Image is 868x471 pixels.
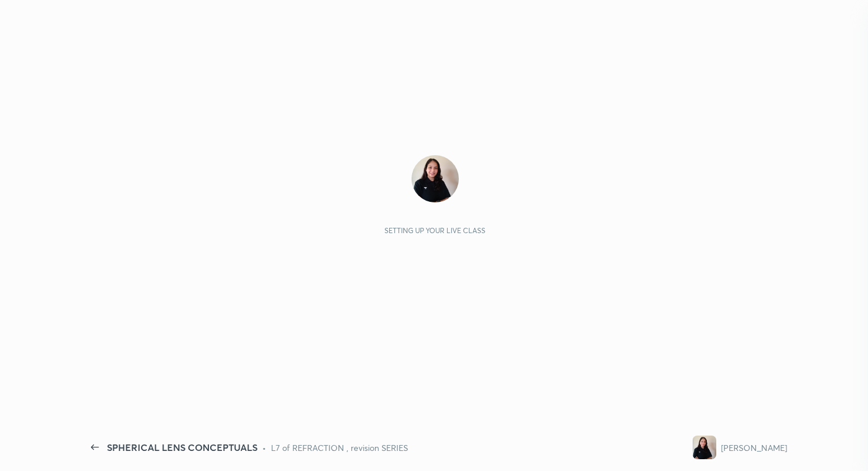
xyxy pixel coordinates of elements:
[262,441,266,454] div: •
[384,226,485,235] div: Setting up your live class
[693,436,716,459] img: 263bd4893d0d45f69ecaf717666c2383.jpg
[107,440,257,454] div: SPHERICAL LENS CONCEPTUALS
[721,441,787,454] div: [PERSON_NAME]
[412,155,459,202] img: 263bd4893d0d45f69ecaf717666c2383.jpg
[271,441,408,454] div: L7 of REFRACTION , revision SERIES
